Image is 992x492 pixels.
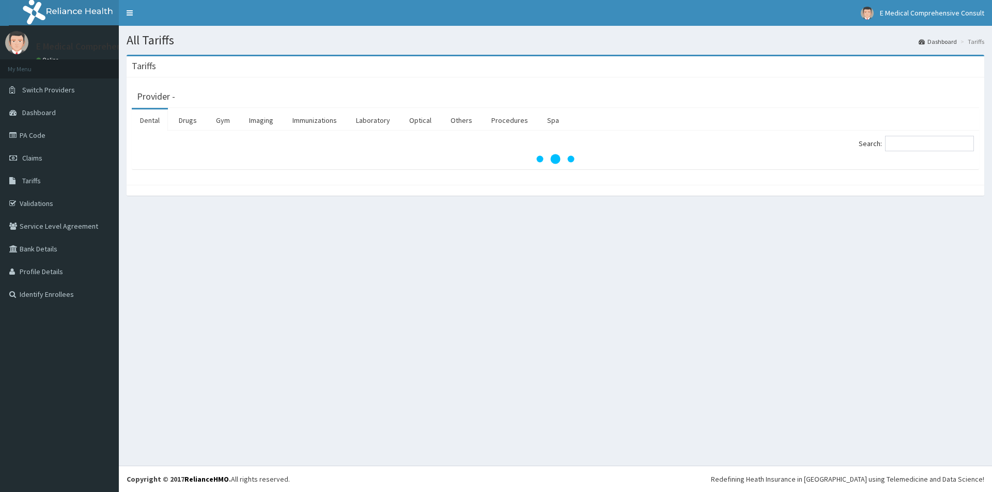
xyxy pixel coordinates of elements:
[859,136,974,151] label: Search:
[241,109,282,131] a: Imaging
[483,109,536,131] a: Procedures
[539,109,567,131] a: Spa
[22,85,75,94] span: Switch Providers
[535,138,576,180] svg: audio-loading
[127,34,984,47] h1: All Tariffs
[958,37,984,46] li: Tariffs
[184,474,229,484] a: RelianceHMO
[861,7,874,20] img: User Image
[36,56,61,64] a: Online
[348,109,398,131] a: Laboratory
[22,108,56,117] span: Dashboard
[208,109,238,131] a: Gym
[284,109,345,131] a: Immunizations
[880,8,984,18] span: E Medical Comprehensive Consult
[401,109,440,131] a: Optical
[132,61,156,71] h3: Tariffs
[36,42,171,51] p: E Medical Comprehensive Consult
[132,109,168,131] a: Dental
[711,474,984,484] div: Redefining Heath Insurance in [GEOGRAPHIC_DATA] using Telemedicine and Data Science!
[171,109,205,131] a: Drugs
[919,37,957,46] a: Dashboard
[5,31,28,54] img: User Image
[22,153,42,163] span: Claims
[137,92,175,101] h3: Provider -
[442,109,481,131] a: Others
[885,136,974,151] input: Search:
[22,176,41,185] span: Tariffs
[127,474,231,484] strong: Copyright © 2017 .
[119,466,992,492] footer: All rights reserved.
